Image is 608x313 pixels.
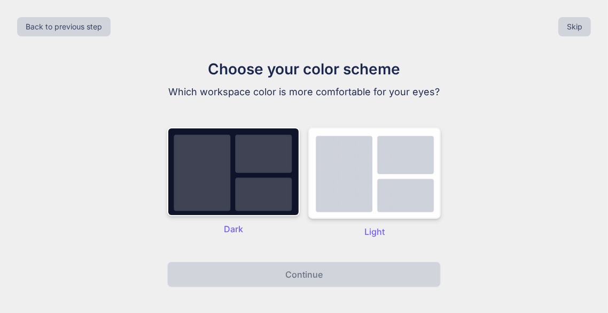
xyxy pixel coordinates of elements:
[124,58,484,80] h1: Choose your color scheme
[17,17,111,36] button: Back to previous step
[558,17,591,36] button: Skip
[167,262,441,287] button: Continue
[167,127,300,216] img: dark
[308,225,441,238] p: Light
[308,127,441,219] img: dark
[167,223,300,235] p: Dark
[285,268,323,281] p: Continue
[124,85,484,100] p: Which workspace color is more comfortable for your eyes?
